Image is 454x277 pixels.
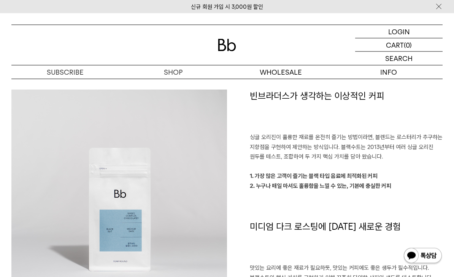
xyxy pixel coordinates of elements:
a: CART (0) [355,38,443,52]
p: (0) [404,38,412,51]
a: SUBSCRIBE [11,66,119,79]
p: SEARCH [385,52,413,65]
strong: 2. 누구나 매일 마셔도 훌륭함을 느낄 수 있는, 기본에 충실한 커피 [250,183,391,190]
h1: 빈브라더스가 생각하는 이상적인 커피 [250,90,443,133]
a: LOGIN [355,25,443,38]
p: 싱글 오리진이 훌륭한 재료를 온전히 즐기는 방법이라면, 블렌드는 로스터리가 추구하는 지향점을 구현하여 제안하는 방식입니다. 블랙수트는 2013년부터 여러 싱글 오리진 원두를 ... [250,133,443,162]
p: LOGIN [388,25,410,38]
a: 신규 회원 가입 시 3,000원 할인 [191,3,263,10]
p: WHOLESALE [227,66,335,79]
p: CART [386,38,404,51]
img: 로고 [218,39,236,51]
strong: 1. 가장 많은 고객이 즐기는 블랙 타입 음료에 최적화된 커피 [250,173,378,180]
a: SHOP [119,66,227,79]
p: INFO [335,66,443,79]
img: 카카오톡 채널 1:1 채팅 버튼 [403,247,443,266]
h1: 미디엄 다크 로스팅에 [DATE] 새로운 경험 [250,221,443,264]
